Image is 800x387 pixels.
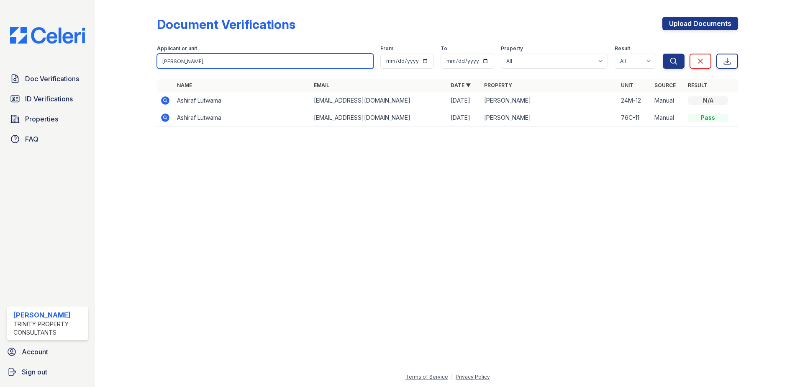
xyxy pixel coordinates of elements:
td: [DATE] [447,92,481,109]
td: Manual [651,92,685,109]
a: Doc Verifications [7,70,88,87]
a: ID Verifications [7,90,88,107]
a: Upload Documents [662,17,738,30]
a: Properties [7,111,88,127]
div: | [451,374,453,380]
span: Sign out [22,367,47,377]
a: Email [314,82,329,88]
div: Trinity Property Consultants [13,320,85,337]
td: Manual [651,109,685,126]
a: FAQ [7,131,88,147]
label: From [380,45,393,52]
a: Name [177,82,192,88]
img: CE_Logo_Blue-a8612792a0a2168367f1c8372b55b34899dd931a85d93a1a3d3e32e68fde9ad4.png [3,27,92,44]
span: Account [22,347,48,357]
label: Property [501,45,523,52]
td: [PERSON_NAME] [481,92,618,109]
a: Account [3,343,92,360]
td: 76C-11 [618,109,651,126]
a: Property [484,82,512,88]
td: 24M-12 [618,92,651,109]
span: FAQ [25,134,38,144]
td: [DATE] [447,109,481,126]
span: Doc Verifications [25,74,79,84]
td: [EMAIL_ADDRESS][DOMAIN_NAME] [310,92,447,109]
a: Date ▼ [451,82,471,88]
td: [EMAIL_ADDRESS][DOMAIN_NAME] [310,109,447,126]
td: [PERSON_NAME] [481,109,618,126]
span: Properties [25,114,58,124]
div: N/A [688,96,728,105]
a: Source [654,82,676,88]
label: Applicant or unit [157,45,197,52]
input: Search by name, email, or unit number [157,54,374,69]
td: Ashiraf Lutwama [174,109,310,126]
a: Sign out [3,364,92,380]
div: [PERSON_NAME] [13,310,85,320]
div: Document Verifications [157,17,295,32]
label: Result [615,45,630,52]
td: Ashiraf Lutwama [174,92,310,109]
span: ID Verifications [25,94,73,104]
a: Terms of Service [405,374,448,380]
a: Privacy Policy [456,374,490,380]
a: Result [688,82,708,88]
div: Pass [688,114,728,122]
a: Unit [621,82,633,88]
label: To [441,45,447,52]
